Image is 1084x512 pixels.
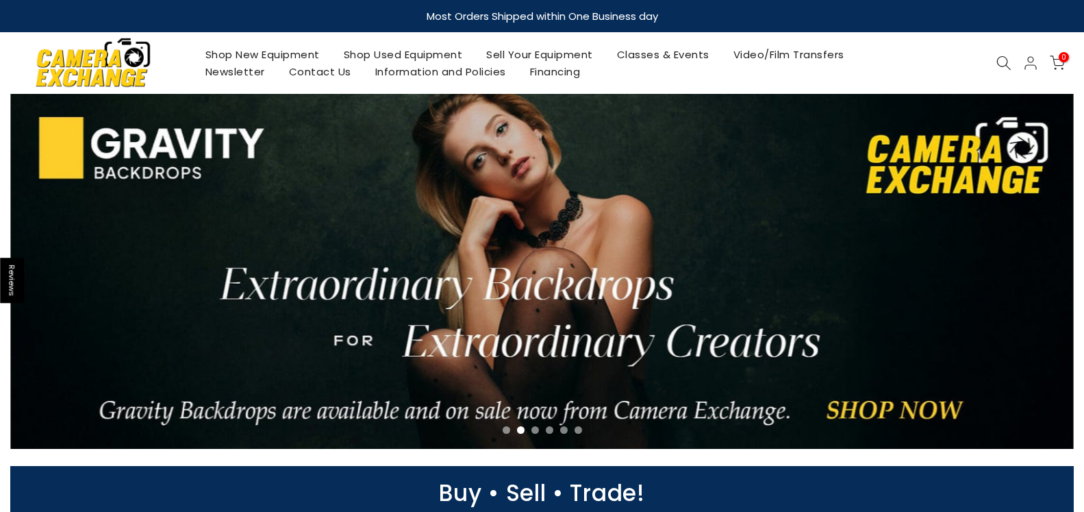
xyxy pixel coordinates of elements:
[331,46,475,63] a: Shop Used Equipment
[1059,52,1069,62] span: 0
[3,487,1081,500] p: Buy • Sell • Trade!
[475,46,605,63] a: Sell Your Equipment
[503,426,510,434] li: Page dot 1
[277,63,363,80] a: Contact Us
[193,46,331,63] a: Shop New Equipment
[560,426,568,434] li: Page dot 5
[531,426,539,434] li: Page dot 3
[546,426,553,434] li: Page dot 4
[193,63,277,80] a: Newsletter
[575,426,582,434] li: Page dot 6
[363,63,518,80] a: Information and Policies
[721,46,856,63] a: Video/Film Transfers
[517,426,525,434] li: Page dot 2
[605,46,721,63] a: Classes & Events
[427,9,658,23] strong: Most Orders Shipped within One Business day
[518,63,592,80] a: Financing
[1050,56,1065,71] a: 0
